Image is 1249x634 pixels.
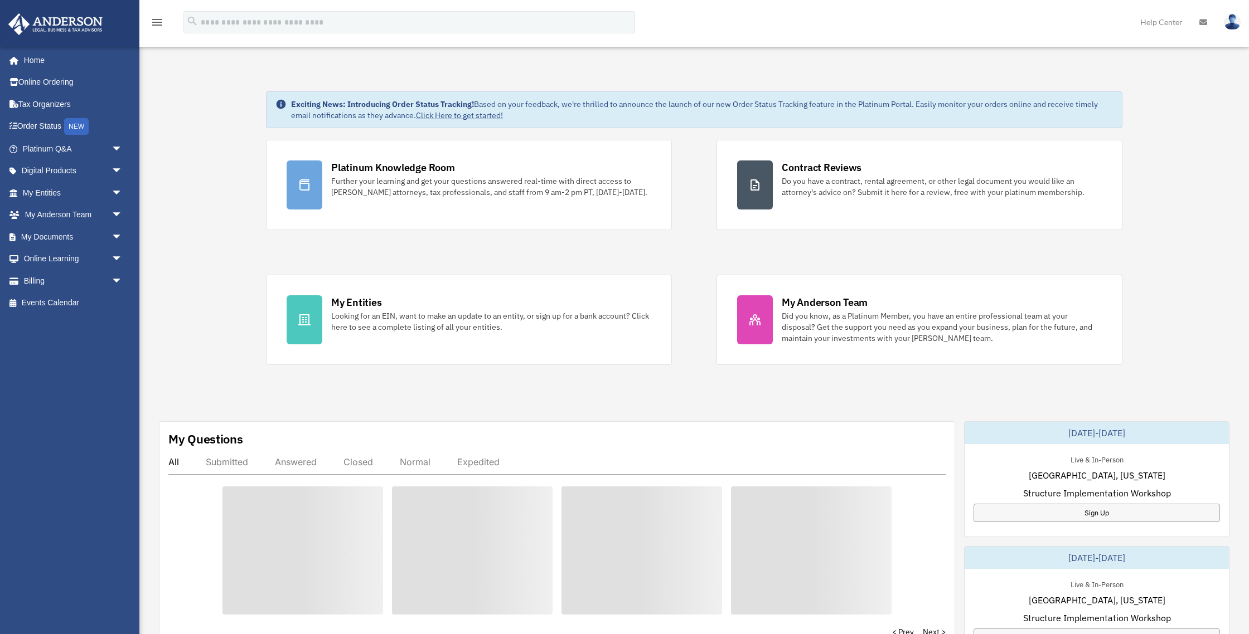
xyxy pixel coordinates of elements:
[974,504,1220,522] a: Sign Up
[8,182,139,204] a: My Entitiesarrow_drop_down
[112,226,134,248] span: arrow_drop_down
[291,99,1113,121] div: Based on your feedback, we're thrilled to announce the launch of our new Order Status Tracking fe...
[168,431,243,447] div: My Questions
[782,160,861,174] div: Contract Reviews
[343,456,373,467] div: Closed
[8,115,139,138] a: Order StatusNEW
[1224,14,1241,30] img: User Pic
[8,270,139,292] a: Billingarrow_drop_down
[782,295,868,309] div: My Anderson Team
[112,160,134,183] span: arrow_drop_down
[266,275,672,365] a: My Entities Looking for an EIN, want to make an update to an entity, or sign up for a bank accoun...
[112,270,134,292] span: arrow_drop_down
[8,226,139,248] a: My Documentsarrow_drop_down
[1023,486,1171,500] span: Structure Implementation Workshop
[1062,578,1132,589] div: Live & In-Person
[112,204,134,227] span: arrow_drop_down
[275,456,317,467] div: Answered
[965,547,1229,569] div: [DATE]-[DATE]
[8,93,139,115] a: Tax Organizers
[168,456,179,467] div: All
[8,49,134,71] a: Home
[1029,593,1165,607] span: [GEOGRAPHIC_DATA], [US_STATE]
[1029,469,1165,482] span: [GEOGRAPHIC_DATA], [US_STATE]
[151,19,164,29] a: menu
[291,99,474,109] strong: Exciting News: Introducing Order Status Tracking!
[8,204,139,226] a: My Anderson Teamarrow_drop_down
[782,175,1102,198] div: Do you have a contract, rental agreement, or other legal document you would like an attorney's ad...
[5,13,106,35] img: Anderson Advisors Platinum Portal
[64,118,89,135] div: NEW
[782,310,1102,344] div: Did you know, as a Platinum Member, you have an entire professional team at your disposal? Get th...
[400,456,430,467] div: Normal
[112,248,134,271] span: arrow_drop_down
[331,310,651,333] div: Looking for an EIN, want to make an update to an entity, or sign up for a bank account? Click her...
[8,71,139,94] a: Online Ordering
[112,182,134,204] span: arrow_drop_down
[8,160,139,182] a: Digital Productsarrow_drop_down
[112,138,134,160] span: arrow_drop_down
[717,275,1122,365] a: My Anderson Team Did you know, as a Platinum Member, you have an entire professional team at your...
[186,15,199,27] i: search
[1062,453,1132,465] div: Live & In-Person
[416,110,503,120] a: Click Here to get started!
[206,456,248,467] div: Submitted
[1023,611,1171,625] span: Structure Implementation Workshop
[331,175,651,198] div: Further your learning and get your questions answered real-time with direct access to [PERSON_NAM...
[457,456,500,467] div: Expedited
[717,140,1122,230] a: Contract Reviews Do you have a contract, rental agreement, or other legal document you would like...
[151,16,164,29] i: menu
[8,248,139,270] a: Online Learningarrow_drop_down
[331,295,381,309] div: My Entities
[266,140,672,230] a: Platinum Knowledge Room Further your learning and get your questions answered real-time with dire...
[8,138,139,160] a: Platinum Q&Aarrow_drop_down
[8,292,139,314] a: Events Calendar
[331,160,455,174] div: Platinum Knowledge Room
[965,422,1229,444] div: [DATE]-[DATE]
